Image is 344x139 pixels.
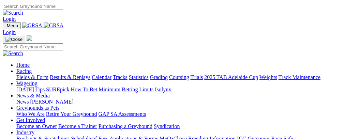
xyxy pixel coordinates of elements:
div: Get Involved [16,123,341,129]
a: Track Maintenance [279,74,320,80]
a: Weights [259,74,277,80]
a: Racing [16,68,32,74]
a: SUREpick [46,87,69,92]
a: Calendar [92,74,111,80]
a: Get Involved [16,117,45,123]
div: News & Media [16,99,341,105]
a: Purchasing a Greyhound [99,123,152,129]
a: Become an Owner [16,123,57,129]
img: Search [3,50,23,57]
a: News & Media [16,93,50,98]
div: Wagering [16,87,341,93]
a: Who We Are [16,111,45,117]
a: Login [3,29,16,35]
img: Close [5,37,23,42]
a: Statistics [129,74,149,80]
div: Racing [16,74,341,80]
a: Syndication [154,123,180,129]
a: [PERSON_NAME] [30,99,73,105]
a: Wagering [16,80,38,86]
a: Isolynx [155,87,171,92]
a: News [16,99,29,105]
img: GRSA [44,22,64,29]
a: Trials [190,74,203,80]
img: logo-grsa-white.png [27,35,32,41]
input: Search [3,43,63,50]
a: Login [3,16,16,22]
img: GRSA [22,22,42,29]
a: Retire Your Greyhound [46,111,97,117]
a: Grading [150,74,168,80]
input: Search [3,3,63,10]
a: GAP SA Assessments [99,111,146,117]
button: Toggle navigation [3,22,21,29]
a: [DATE] Tips [16,87,45,92]
a: How To Bet [71,87,98,92]
a: 2025 TAB Adelaide Cup [204,74,258,80]
span: Menu [7,23,18,28]
a: Greyhounds as Pets [16,105,59,111]
a: Become a Trainer [58,123,97,129]
a: Industry [16,129,34,135]
img: Search [3,10,23,16]
a: Fields & Form [16,74,48,80]
button: Toggle navigation [3,36,25,43]
a: Coursing [169,74,189,80]
a: Minimum Betting Limits [99,87,153,92]
div: Greyhounds as Pets [16,111,341,117]
a: Tracks [113,74,128,80]
a: Results & Replays [50,74,90,80]
a: Home [16,62,30,68]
